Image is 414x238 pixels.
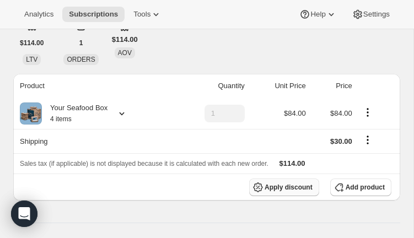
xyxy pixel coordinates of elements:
span: $84.00 [330,109,352,117]
span: $84.00 [284,109,306,117]
div: Open Intercom Messenger [11,201,37,227]
span: $30.00 [330,137,352,145]
button: Analytics [18,7,60,22]
span: 1 [79,39,83,47]
th: Price [309,74,356,98]
th: Shipping [13,129,172,153]
button: Settings [346,7,396,22]
span: Analytics [24,10,53,19]
span: Help [310,10,325,19]
button: Shipping actions [359,134,377,146]
button: Add product [330,178,391,196]
button: Apply discount [249,178,319,196]
span: $114.00 [20,39,44,47]
button: Help [293,7,343,22]
span: AOV [118,49,132,57]
button: Product actions [359,106,377,118]
button: Subscriptions [62,7,125,22]
span: Tools [133,10,150,19]
button: $114.00 [13,34,50,52]
button: 1 [72,34,90,52]
span: Sales tax (if applicable) is not displayed because it is calculated with each new order. [20,160,268,167]
button: Tools [127,7,168,22]
span: $114.00 [279,159,305,167]
img: product img [20,102,42,125]
span: $114.00 [112,34,138,45]
th: Quantity [172,74,248,98]
span: Subscriptions [69,10,118,19]
span: Settings [363,10,390,19]
span: LTV [26,56,37,63]
span: Add product [346,183,385,192]
small: 4 items [50,115,72,123]
div: Your Seafood Box [42,102,107,125]
th: Unit Price [248,74,309,98]
span: Apply discount [265,183,313,192]
span: ORDERS [67,56,95,63]
th: Product [13,74,172,98]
